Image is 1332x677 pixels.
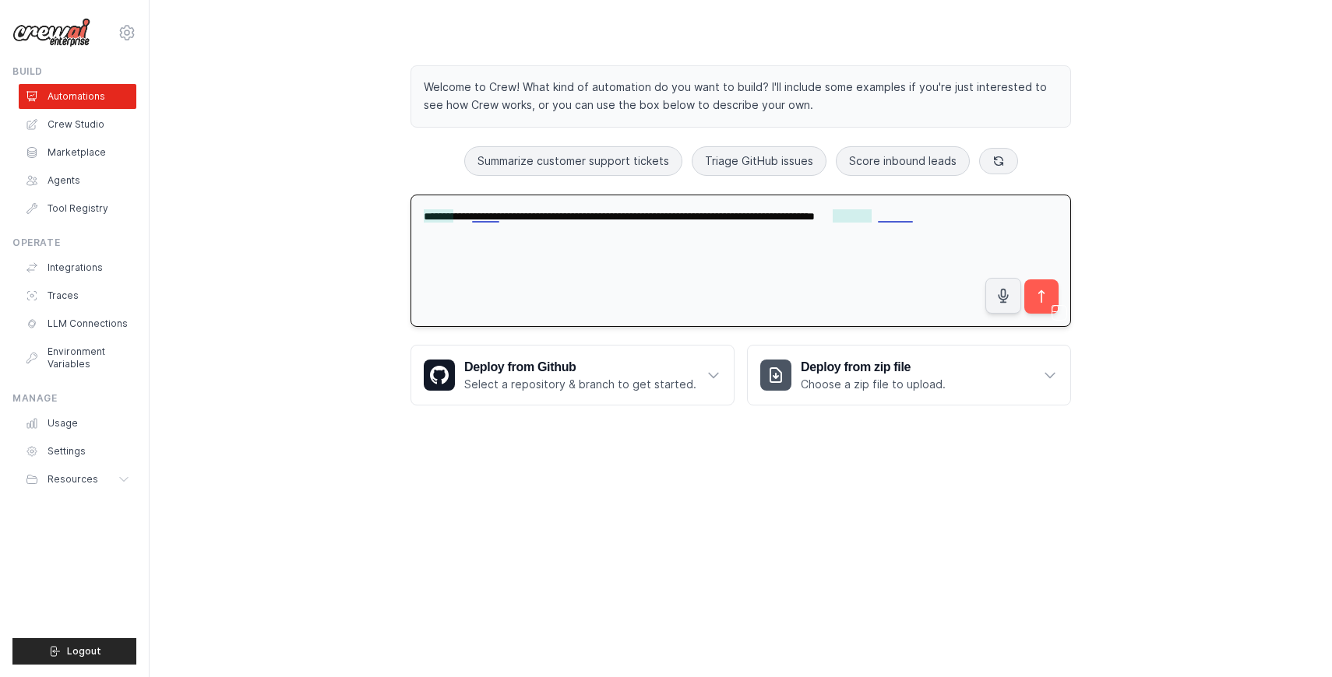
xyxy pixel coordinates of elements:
p: Select a repository & branch to get started. [464,377,696,392]
h3: Deploy from Github [464,358,696,377]
a: Integrations [19,255,136,280]
button: Summarize customer support tickets [464,146,682,176]
span: Resources [48,473,98,486]
button: Triage GitHub issues [692,146,826,176]
img: Logo [12,18,90,47]
a: Agents [19,168,136,193]
div: Build [12,65,136,78]
p: Welcome to Crew! What kind of automation do you want to build? I'll include some examples if you'... [424,79,1058,114]
p: Choose a zip file to upload. [801,377,946,392]
a: Usage [19,411,136,436]
iframe: Chat Widget [1254,602,1332,677]
a: Settings [19,439,136,464]
div: Manage [12,392,136,405]
a: Crew Studio [19,112,136,137]
span: Logout [67,645,101,658]
div: Operate [12,237,136,249]
a: Marketplace [19,140,136,165]
button: Score inbound leads [836,146,970,176]
button: Logout [12,638,136,665]
h3: Deploy from zip file [801,358,946,377]
a: Traces [19,283,136,308]
a: Tool Registry [19,196,136,221]
a: LLM Connections [19,311,136,336]
a: Automations [19,84,136,109]
div: Widget de chat [1254,602,1332,677]
a: Environment Variables [19,339,136,377]
button: Resources [19,467,136,492]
